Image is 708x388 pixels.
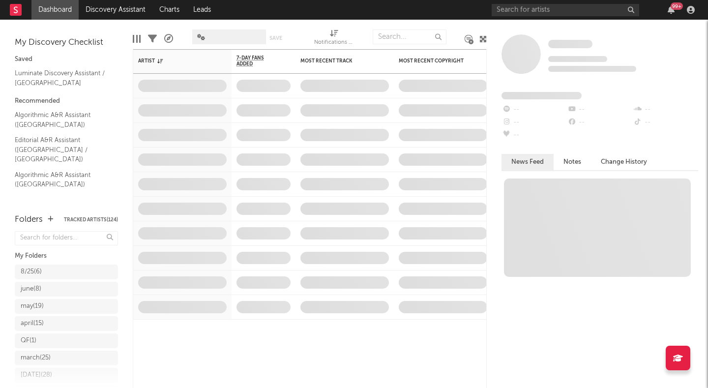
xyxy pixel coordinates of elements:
a: may(19) [15,299,118,314]
div: march ( 25 ) [21,352,51,364]
div: A&R Pipeline [164,25,173,53]
div: april ( 15 ) [21,318,44,329]
div: Most Recent Copyright [399,58,472,64]
input: Search for artists [492,4,639,16]
div: Artist [138,58,212,64]
div: 99 + [671,2,683,10]
span: Some Artist [548,40,592,48]
div: Folders [15,214,43,226]
div: Notifications (Artist) [314,25,354,53]
input: Search for folders... [15,231,118,245]
div: [DATE] ( 28 ) [21,369,52,381]
div: My Folders [15,250,118,262]
span: 7-Day Fans Added [236,55,276,67]
div: My Discovery Checklist [15,37,118,49]
div: -- [567,103,632,116]
div: Filters [148,25,157,53]
div: may ( 19 ) [21,300,44,312]
div: -- [633,103,698,116]
div: 8/25 ( 6 ) [21,266,42,278]
a: march(25) [15,351,118,365]
button: Change History [591,154,657,170]
button: News Feed [501,154,554,170]
span: Fans Added by Platform [501,92,582,99]
div: -- [501,116,567,129]
button: Notes [554,154,591,170]
a: Argentina Key Algorithmic Charts [15,195,108,215]
a: Algorithmic A&R Assistant ([GEOGRAPHIC_DATA]) [15,170,108,190]
a: april(15) [15,316,118,331]
div: Notifications (Artist) [314,37,354,49]
button: Tracked Artists(124) [64,217,118,222]
a: june(8) [15,282,118,297]
button: Save [269,35,282,41]
div: Saved [15,54,118,65]
div: Most Recent Track [300,58,374,64]
input: Search... [373,30,446,44]
div: -- [567,116,632,129]
div: Edit Columns [133,25,141,53]
span: Tracking Since: [DATE] [548,56,607,62]
a: Editorial A&R Assistant ([GEOGRAPHIC_DATA] / [GEOGRAPHIC_DATA]) [15,135,108,165]
a: [DATE](28) [15,368,118,383]
div: -- [501,103,567,116]
div: Recommended [15,95,118,107]
a: Algorithmic A&R Assistant ([GEOGRAPHIC_DATA]) [15,110,108,130]
a: Luminate Discovery Assistant / [GEOGRAPHIC_DATA] [15,68,108,88]
div: june ( 8 ) [21,283,41,295]
span: 0 fans last week [548,66,636,72]
a: 8/25(6) [15,265,118,279]
a: Some Artist [548,39,592,49]
div: QF ( 1 ) [21,335,36,347]
button: 99+ [668,6,675,14]
a: QF(1) [15,333,118,348]
div: -- [501,129,567,142]
div: -- [633,116,698,129]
